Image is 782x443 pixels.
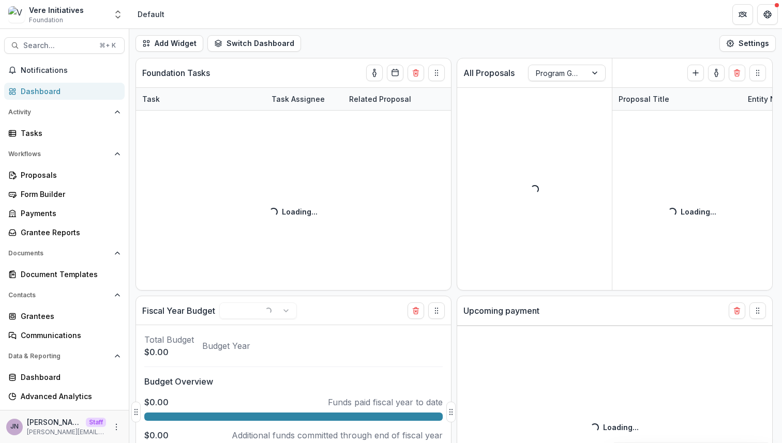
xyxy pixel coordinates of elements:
a: Grantee Reports [4,224,125,241]
img: Vere Initiatives [8,6,25,23]
button: Create Proposal [687,65,704,81]
p: $0.00 [144,346,194,358]
button: Open Documents [4,245,125,262]
span: Foundation [29,16,63,25]
button: Switch Dashboard [207,35,301,52]
button: toggle-assigned-to-me [366,65,383,81]
p: [PERSON_NAME] [27,417,82,427]
button: Search... [4,37,125,54]
p: $0.00 [144,429,169,441]
button: Drag [428,302,445,319]
div: ⌘ + K [97,40,118,51]
div: Grantee Reports [21,227,116,238]
a: Advanced Analytics [4,388,125,405]
p: Additional funds committed through end of fiscal year [232,429,443,441]
div: Tasks [21,128,116,139]
a: Dashboard [4,369,125,386]
span: Contacts [8,292,110,299]
button: Calendar [387,65,403,81]
button: Drag [749,65,766,81]
div: Joyce N [10,423,19,430]
button: Open Data & Reporting [4,348,125,364]
button: Drag [749,302,766,319]
p: $0.00 [144,396,169,408]
a: Tasks [4,125,125,142]
p: Fiscal Year Budget [142,304,215,317]
div: Form Builder [21,189,116,200]
button: Drag [131,402,141,422]
p: All Proposals [463,67,515,79]
div: Communications [21,330,116,341]
a: Communications [4,327,125,344]
div: Grantees [21,311,116,322]
button: Open Workflows [4,146,125,162]
p: Total Budget [144,333,194,346]
button: Add Widget [136,35,203,52]
p: [PERSON_NAME][EMAIL_ADDRESS][DOMAIN_NAME] [27,427,106,437]
button: Notifications [4,62,125,79]
span: Notifications [21,66,121,75]
button: Delete card [729,65,745,81]
div: Document Templates [21,269,116,280]
p: Staff [86,418,106,427]
div: Dashboard [21,372,116,383]
a: Data Report [4,407,125,424]
button: Drag [446,402,456,422]
p: Budget Overview [144,375,443,388]
button: More [110,421,123,433]
a: Form Builder [4,186,125,203]
button: Delete card [729,302,745,319]
button: Open entity switcher [111,4,125,25]
span: Activity [8,109,110,116]
button: Delete card [408,302,424,319]
nav: breadcrumb [133,7,169,22]
p: Upcoming payment [463,304,539,317]
div: Dashboard [21,86,116,97]
div: Advanced Analytics [21,391,116,402]
p: Foundation Tasks [142,67,210,79]
p: Funds paid fiscal year to date [328,396,443,408]
div: Payments [21,208,116,219]
p: Budget Year [202,340,250,352]
button: Settings [719,35,776,52]
button: Delete card [408,65,424,81]
button: Open Contacts [4,287,125,303]
a: Dashboard [4,83,125,100]
div: Default [138,9,164,20]
span: Search... [23,41,93,50]
span: Documents [8,250,110,257]
div: Proposals [21,170,116,180]
a: Grantees [4,308,125,325]
span: Data & Reporting [8,353,110,360]
button: Open Activity [4,104,125,120]
a: Document Templates [4,266,125,283]
a: Proposals [4,166,125,184]
button: Get Help [757,4,778,25]
span: Workflows [8,150,110,158]
a: Payments [4,205,125,222]
button: Drag [428,65,445,81]
div: Vere Initiatives [29,5,84,16]
button: Partners [732,4,753,25]
button: toggle-assigned-to-me [708,65,725,81]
